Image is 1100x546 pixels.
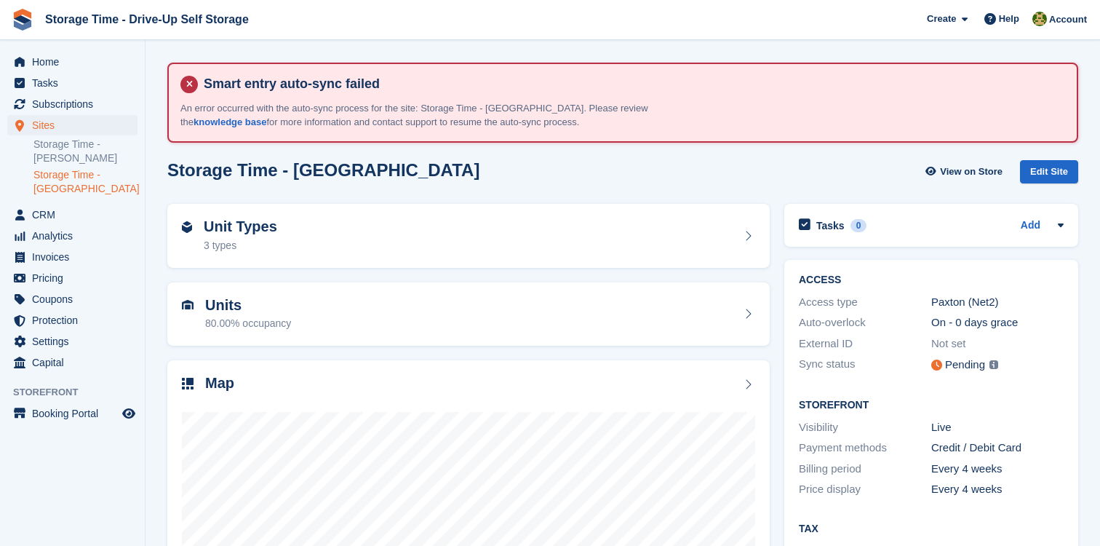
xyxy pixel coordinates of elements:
a: menu [7,94,137,114]
div: 0 [850,219,867,232]
img: stora-icon-8386f47178a22dfd0bd8f6a31ec36ba5ce8667c1dd55bd0f319d3a0aa187defe.svg [12,9,33,31]
span: Invoices [32,247,119,267]
h4: Smart entry auto-sync failed [198,76,1065,92]
a: menu [7,310,137,331]
span: View on Store [940,165,1003,179]
a: Edit Site [1020,160,1078,190]
a: menu [7,289,137,309]
span: Help [999,12,1019,26]
a: Add [1021,218,1040,234]
a: menu [7,331,137,352]
a: menu [7,247,137,267]
img: map-icn-33ee37083ee616e46c38cad1a60f524a97daa1e2b2c8c0bc3eb3415660979fc1.svg [182,378,194,389]
div: Edit Site [1020,160,1078,184]
a: menu [7,73,137,93]
span: Subscriptions [32,94,119,114]
span: Protection [32,310,119,331]
p: An error occurred with the auto-sync process for the site: Storage Time - [GEOGRAPHIC_DATA]. Plea... [180,101,690,130]
h2: Map [205,375,234,392]
img: unit-icn-7be61d7bf1b0ce9d3e12c5938cc71ed9869f7b940bace4675aadf7bd6d80202e.svg [182,300,194,310]
h2: Storefront [799,400,1064,411]
a: knowledge base [194,116,266,127]
div: Price display [799,481,931,498]
span: Tasks [32,73,119,93]
a: menu [7,115,137,135]
a: Storage Time - [GEOGRAPHIC_DATA] [33,168,137,196]
a: Storage Time - [PERSON_NAME] [33,138,137,165]
span: Capital [32,352,119,373]
a: Units 80.00% occupancy [167,282,770,347]
img: icon-info-grey-7440780725fd019a000dd9b08b2336e03edf1995a4989e88bcd33f0948082b44.svg [989,360,998,369]
h2: Unit Types [204,218,277,235]
span: Analytics [32,226,119,246]
img: unit-type-icn-2b2737a686de81e16bb02015468b77c625bbabd49415b5ef34ead5e3b44a266d.svg [182,221,192,233]
a: Unit Types 3 types [167,204,770,268]
h2: Tasks [816,219,845,232]
a: Preview store [120,405,137,422]
span: CRM [32,205,119,225]
div: Every 4 weeks [931,461,1064,478]
span: Sites [32,115,119,135]
a: menu [7,352,137,373]
div: External ID [799,336,931,352]
span: Pricing [32,268,119,288]
span: Create [927,12,956,26]
div: 3 types [204,238,277,253]
div: Every 4 weeks [931,481,1064,498]
a: menu [7,205,137,225]
a: View on Store [923,160,1008,184]
span: Home [32,52,119,72]
div: Access type [799,294,931,311]
div: Visibility [799,419,931,436]
div: On - 0 days grace [931,314,1064,331]
a: menu [7,226,137,246]
span: Storefront [13,385,145,400]
h2: Units [205,297,291,314]
div: Live [931,419,1064,436]
a: menu [7,403,137,424]
div: Sync status [799,356,931,374]
div: Pending [945,357,985,373]
a: menu [7,268,137,288]
div: Paxton (Net2) [931,294,1064,311]
div: Not set [931,336,1064,352]
h2: Tax [799,523,1064,535]
div: Credit / Debit Card [931,440,1064,456]
h2: Storage Time - [GEOGRAPHIC_DATA] [167,160,479,180]
div: 80.00% occupancy [205,316,291,331]
span: Account [1049,12,1087,27]
div: Billing period [799,461,931,478]
h2: ACCESS [799,274,1064,286]
a: menu [7,52,137,72]
div: Auto-overlock [799,314,931,331]
span: Coupons [32,289,119,309]
a: Storage Time - Drive-Up Self Storage [39,7,255,31]
img: Zain Sarwar [1032,12,1047,26]
div: Payment methods [799,440,931,456]
span: Settings [32,331,119,352]
span: Booking Portal [32,403,119,424]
